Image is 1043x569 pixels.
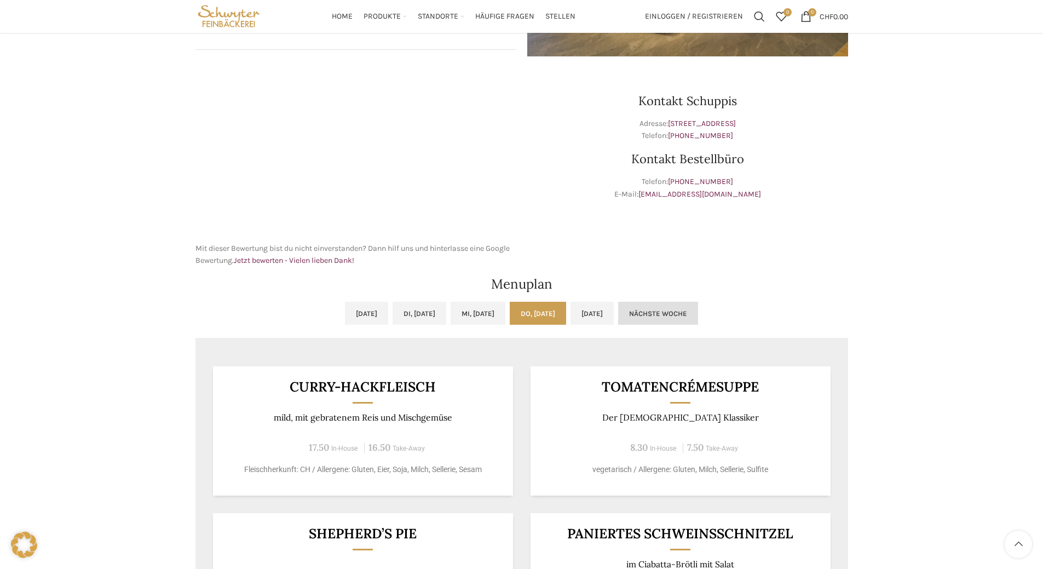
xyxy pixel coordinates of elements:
[544,527,817,541] h3: Paniertes Schweinsschnitzel
[820,12,848,21] bdi: 0.00
[345,302,388,325] a: [DATE]
[195,11,263,20] a: Site logo
[1005,531,1032,558] a: Scroll to top button
[571,302,614,325] a: [DATE]
[650,445,677,452] span: In-House
[309,441,329,453] span: 17.50
[544,412,817,423] p: Der [DEMOGRAPHIC_DATA] Klassiker
[645,13,743,20] span: Einloggen / Registrieren
[268,5,639,27] div: Main navigation
[545,12,575,22] span: Stellen
[195,67,516,232] iframe: schwyter schuppis
[770,5,792,27] a: 0
[393,445,425,452] span: Take-Away
[332,5,353,27] a: Home
[364,5,407,27] a: Produkte
[332,12,353,22] span: Home
[226,380,499,394] h3: Curry-Hackfleisch
[393,302,446,325] a: Di, [DATE]
[451,302,505,325] a: Mi, [DATE]
[544,380,817,394] h3: Tomatencrémesuppe
[770,5,792,27] div: Meine Wunschliste
[808,8,816,16] span: 0
[475,12,534,22] span: Häufige Fragen
[795,5,854,27] a: 0 CHF0.00
[364,12,401,22] span: Produkte
[226,464,499,475] p: Fleischherkunft: CH / Allergene: Gluten, Eier, Soja, Milch, Sellerie, Sesam
[510,302,566,325] a: Do, [DATE]
[527,153,848,165] h3: Kontakt Bestellbüro
[638,189,761,199] a: [EMAIL_ADDRESS][DOMAIN_NAME]
[527,176,848,200] p: Telefon: E-Mail:
[630,441,648,453] span: 8.30
[639,5,748,27] a: Einloggen / Registrieren
[687,441,704,453] span: 7.50
[226,412,499,423] p: mild, mit gebratenem Reis und Mischgemüse
[783,8,792,16] span: 0
[331,445,358,452] span: In-House
[668,119,736,128] a: [STREET_ADDRESS]
[820,12,833,21] span: CHF
[527,118,848,142] p: Adresse: Telefon:
[195,243,516,267] p: Mit dieser Bewertung bist du nicht einverstanden? Dann hilf uns und hinterlasse eine Google Bewer...
[668,131,733,140] a: [PHONE_NUMBER]
[618,302,698,325] a: Nächste Woche
[706,445,738,452] span: Take-Away
[545,5,575,27] a: Stellen
[475,5,534,27] a: Häufige Fragen
[668,177,733,186] a: [PHONE_NUMBER]
[195,278,848,291] h2: Menuplan
[234,256,354,265] a: Jetzt bewerten - Vielen lieben Dank!
[544,464,817,475] p: vegetarisch / Allergene: Gluten, Milch, Sellerie, Sulfite
[748,5,770,27] a: Suchen
[418,12,458,22] span: Standorte
[527,95,848,107] h3: Kontakt Schuppis
[368,441,390,453] span: 16.50
[226,527,499,541] h3: Shepherd’s Pie
[418,5,464,27] a: Standorte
